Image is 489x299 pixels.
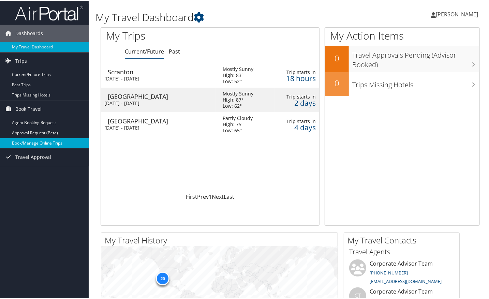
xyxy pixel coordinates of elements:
div: Mostly Sunny [223,90,253,96]
div: High: 75° [223,121,253,127]
a: 1 [209,192,212,200]
div: [DATE] - [DATE] [104,100,212,106]
div: Partly Cloudy [223,115,253,121]
div: 20 [156,271,169,284]
div: High: 83° [223,72,253,78]
span: Trips [15,52,27,69]
a: Prev [197,192,209,200]
div: 18 hours [278,75,316,81]
h3: Travel Approvals Pending (Advisor Booked) [352,46,479,69]
h1: My Trips [106,28,223,42]
h2: 0 [325,77,349,88]
div: [DATE] - [DATE] [104,124,212,130]
a: Next [212,192,224,200]
img: airportal-logo.png [15,4,83,20]
h1: My Travel Dashboard [95,10,355,24]
a: [PERSON_NAME] [431,3,485,24]
span: Travel Approval [15,148,51,165]
h1: My Action Items [325,28,479,42]
div: Mostly Sunny [223,65,253,72]
div: Low: 65° [223,127,253,133]
h2: My Travel Contacts [347,234,459,245]
a: Current/Future [125,47,164,55]
div: [GEOGRAPHIC_DATA] [108,117,216,123]
a: 0Trips Missing Hotels [325,72,479,95]
div: 4 days [278,124,316,130]
h3: Trips Missing Hotels [352,76,479,89]
h3: Travel Agents [349,246,454,256]
a: [PHONE_NUMBER] [370,269,408,275]
a: 0Travel Approvals Pending (Advisor Booked) [325,45,479,71]
span: [PERSON_NAME] [436,10,478,17]
div: [GEOGRAPHIC_DATA] [108,93,216,99]
div: 2 days [278,99,316,105]
div: Trip starts in [278,118,316,124]
a: Last [224,192,234,200]
div: High: 87° [223,96,253,102]
div: Scranton [108,68,216,74]
a: First [186,192,197,200]
div: Trip starts in [278,69,316,75]
div: Low: 62° [223,102,253,108]
h2: My Travel History [105,234,338,245]
span: Book Travel [15,100,42,117]
a: Past [169,47,180,55]
div: Trip starts in [278,93,316,99]
li: Corporate Advisor Team [346,259,458,287]
div: [DATE] - [DATE] [104,75,212,81]
a: [EMAIL_ADDRESS][DOMAIN_NAME] [370,278,442,284]
h2: 0 [325,52,349,63]
div: Low: 52° [223,78,253,84]
span: Dashboards [15,24,43,41]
